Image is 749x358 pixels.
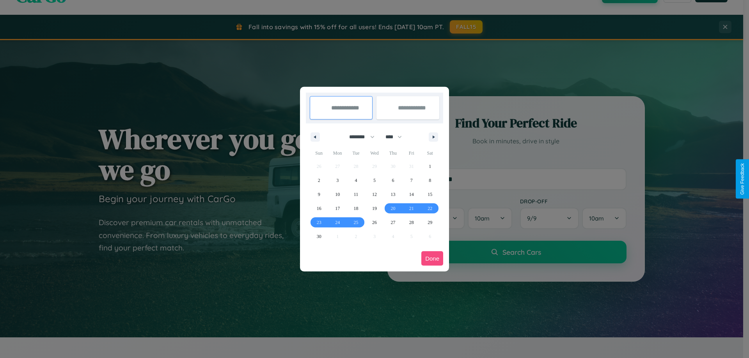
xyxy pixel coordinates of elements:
[402,173,421,187] button: 7
[740,163,745,195] div: Give Feedback
[335,215,340,229] span: 24
[310,201,328,215] button: 16
[372,201,377,215] span: 19
[354,201,359,215] span: 18
[347,201,365,215] button: 18
[384,215,402,229] button: 27
[365,187,383,201] button: 12
[429,173,431,187] span: 8
[365,215,383,229] button: 26
[317,215,321,229] span: 23
[410,173,413,187] span: 7
[354,215,359,229] span: 25
[384,187,402,201] button: 13
[409,215,414,229] span: 28
[354,187,359,201] span: 11
[347,147,365,159] span: Tue
[421,251,443,266] button: Done
[421,201,439,215] button: 22
[421,173,439,187] button: 8
[384,173,402,187] button: 6
[328,187,346,201] button: 10
[310,187,328,201] button: 9
[365,173,383,187] button: 5
[372,187,377,201] span: 12
[409,187,414,201] span: 14
[409,201,414,215] span: 21
[384,147,402,159] span: Thu
[390,215,395,229] span: 27
[390,187,395,201] span: 13
[365,147,383,159] span: Wed
[402,201,421,215] button: 21
[347,187,365,201] button: 11
[317,229,321,243] span: 30
[318,173,320,187] span: 2
[328,173,346,187] button: 3
[372,215,377,229] span: 26
[310,173,328,187] button: 2
[328,147,346,159] span: Mon
[328,215,346,229] button: 24
[428,215,432,229] span: 29
[347,173,365,187] button: 4
[421,187,439,201] button: 15
[347,215,365,229] button: 25
[335,187,340,201] span: 10
[310,215,328,229] button: 23
[373,173,376,187] span: 5
[318,187,320,201] span: 9
[310,147,328,159] span: Sun
[402,147,421,159] span: Fri
[402,215,421,229] button: 28
[365,201,383,215] button: 19
[428,187,432,201] span: 15
[355,173,357,187] span: 4
[421,147,439,159] span: Sat
[429,159,431,173] span: 1
[384,201,402,215] button: 20
[310,229,328,243] button: 30
[421,159,439,173] button: 1
[335,201,340,215] span: 17
[317,201,321,215] span: 16
[336,173,339,187] span: 3
[392,173,394,187] span: 6
[421,215,439,229] button: 29
[402,187,421,201] button: 14
[428,201,432,215] span: 22
[390,201,395,215] span: 20
[328,201,346,215] button: 17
